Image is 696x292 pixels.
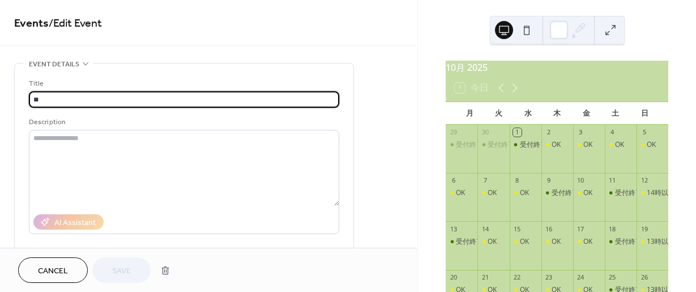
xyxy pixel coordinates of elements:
[477,140,509,150] div: 受付終了
[647,237,684,247] div: 13時以降OK
[615,140,624,150] div: OK
[513,273,522,282] div: 22
[477,237,509,247] div: OK
[446,140,477,150] div: 受付終了
[601,102,630,125] div: 土
[513,225,522,233] div: 15
[608,225,617,233] div: 18
[543,102,572,125] div: 木
[647,140,656,150] div: OK
[605,188,637,198] div: 受付終了
[456,140,483,150] div: 受付終了
[456,188,465,198] div: OK
[449,273,458,282] div: 20
[481,128,489,137] div: 30
[513,176,522,185] div: 8
[608,128,617,137] div: 4
[488,188,497,198] div: OK
[583,140,592,150] div: OK
[640,176,648,185] div: 12
[640,128,648,137] div: 5
[571,102,601,125] div: 金
[605,140,637,150] div: OK
[513,128,522,137] div: 1
[577,176,585,185] div: 10
[510,188,541,198] div: OK
[481,176,489,185] div: 7
[605,237,637,247] div: 受付終了
[541,188,573,198] div: 受付終了
[520,140,547,150] div: 受付終了
[637,188,668,198] div: 14時以降OK
[573,188,605,198] div: OK
[488,237,497,247] div: OK
[520,237,529,247] div: OK
[449,128,458,137] div: 29
[637,140,668,150] div: OK
[49,12,102,35] span: / Edit Event
[449,176,458,185] div: 6
[446,61,668,74] div: 10月 2025
[510,140,541,150] div: 受付終了
[552,140,561,150] div: OK
[552,237,561,247] div: OK
[541,237,573,247] div: OK
[14,12,49,35] a: Events
[477,188,509,198] div: OK
[481,273,489,282] div: 21
[647,188,684,198] div: 14時以降OK
[481,225,489,233] div: 14
[38,265,68,277] span: Cancel
[446,188,477,198] div: OK
[573,140,605,150] div: OK
[488,140,515,150] div: 受付終了
[615,188,642,198] div: 受付終了
[545,128,553,137] div: 2
[520,188,529,198] div: OK
[577,273,585,282] div: 24
[510,237,541,247] div: OK
[608,273,617,282] div: 25
[18,257,88,283] button: Cancel
[513,102,543,125] div: 水
[545,273,553,282] div: 23
[640,225,648,233] div: 19
[552,188,579,198] div: 受付終了
[446,237,477,247] div: 受付終了
[583,188,592,198] div: OK
[29,78,337,90] div: Title
[637,237,668,247] div: 13時以降OK
[455,102,484,125] div: 月
[545,176,553,185] div: 9
[29,58,79,70] span: Event details
[573,237,605,247] div: OK
[640,273,648,282] div: 26
[29,116,337,128] div: Description
[484,102,514,125] div: 火
[577,128,585,137] div: 3
[577,225,585,233] div: 17
[541,140,573,150] div: OK
[583,237,592,247] div: OK
[449,225,458,233] div: 13
[630,102,659,125] div: 日
[608,176,617,185] div: 11
[545,225,553,233] div: 16
[615,237,642,247] div: 受付終了
[456,237,483,247] div: 受付終了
